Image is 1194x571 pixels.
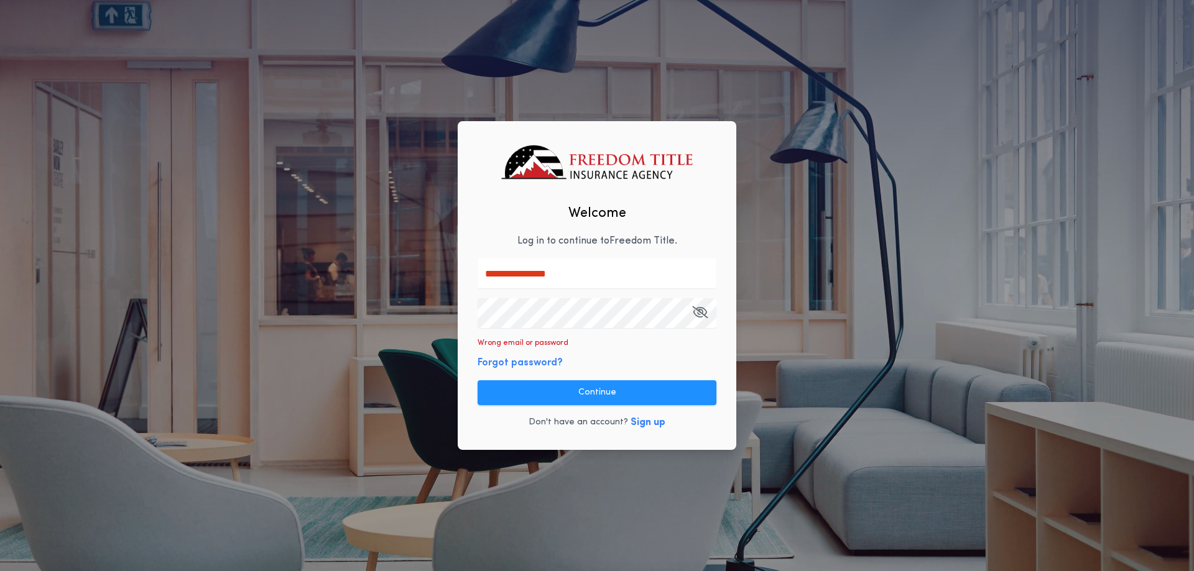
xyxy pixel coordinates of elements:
p: Log in to continue to Freedom Title . [517,234,677,249]
p: Wrong email or password [478,338,568,348]
button: Sign up [631,415,665,430]
button: Continue [478,380,716,405]
h2: Welcome [568,203,626,224]
p: Don't have an account? [529,416,628,429]
img: logo [501,145,692,180]
button: Forgot password? [478,355,563,370]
